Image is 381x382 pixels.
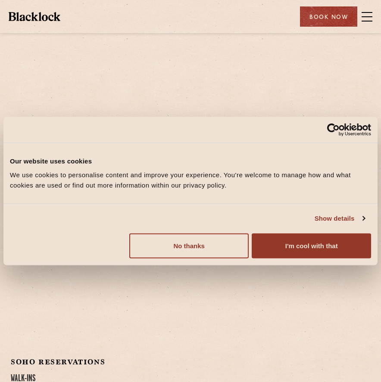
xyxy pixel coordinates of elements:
img: BL_Textured_Logo-footer-cropped.svg [9,12,60,21]
div: We use cookies to personalise content and improve your experience. You're welcome to manage how a... [10,169,371,190]
button: No thanks [129,233,249,258]
h2: Soho Reservations [11,357,370,367]
iframe: OpenTable make booking widget [142,219,239,349]
button: I'm cool with that [252,233,371,258]
a: Show details [315,213,365,224]
div: Book Now [300,6,357,27]
div: Our website uses cookies [10,156,371,166]
a: Usercentrics Cookiebot - opens in a new window [296,123,371,136]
